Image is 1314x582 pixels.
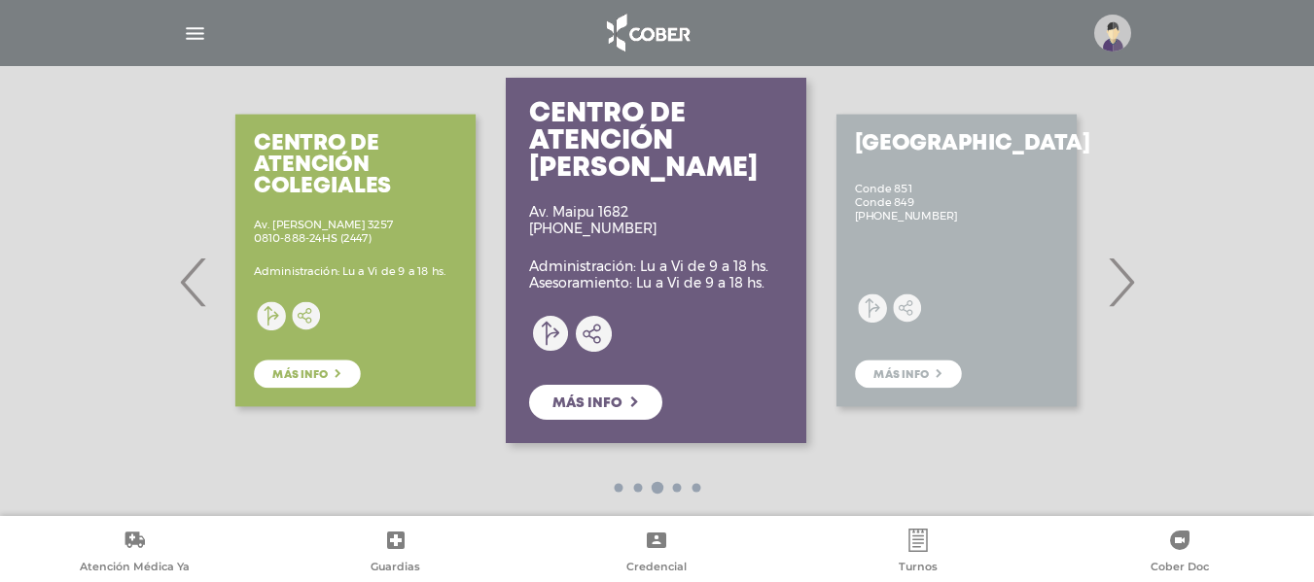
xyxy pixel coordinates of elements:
[596,10,698,56] img: logo_cober_home-white.png
[529,385,662,420] a: Más info
[1048,529,1310,578] a: Cober Doc
[529,258,768,291] p: Administración: Lu a Vi de 9 a 18 hs. Asesoramiento: Lu a Vi de 9 a 18 hs.
[175,229,213,334] span: Previous
[788,529,1049,578] a: Turnos
[1094,15,1131,51] img: profile-placeholder.svg
[4,529,266,578] a: Atención Médica Ya
[899,560,938,577] span: Turnos
[529,204,657,237] p: Av. Maipu 1682 [PHONE_NUMBER]
[183,21,207,46] img: Cober_menu-lines-white.svg
[266,529,527,578] a: Guardias
[529,101,783,183] h3: Centro de Atención [PERSON_NAME]
[80,560,190,577] span: Atención Médica Ya
[1102,229,1140,334] span: Next
[1151,560,1209,577] span: Cober Doc
[371,560,420,577] span: Guardias
[626,560,687,577] span: Credencial
[552,396,622,410] span: Más info
[526,529,788,578] a: Credencial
